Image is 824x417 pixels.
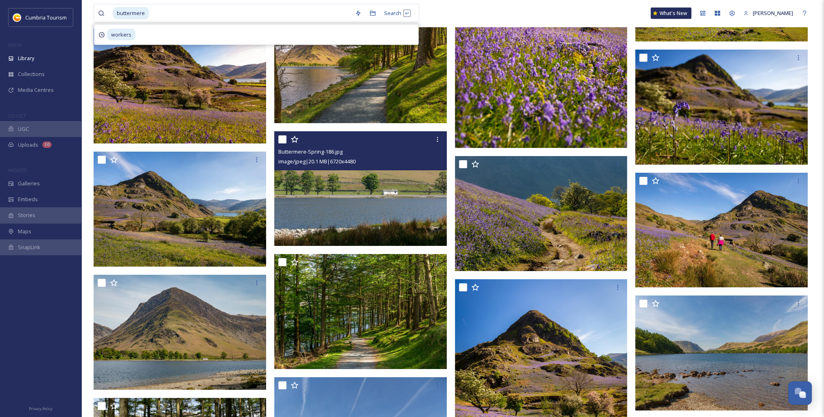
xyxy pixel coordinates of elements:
span: Media Centres [18,86,54,94]
span: MEDIA [8,42,22,48]
span: Maps [18,228,31,235]
span: UGC [18,125,29,133]
img: Buttermere-Spring-188.jpg [94,275,266,390]
img: Buttermere-Spring-163.jpg [274,8,447,123]
a: Privacy Policy [29,403,52,413]
span: Uploads [18,141,38,149]
img: Buttermere-Spring-186.jpg [274,131,447,246]
a: [PERSON_NAME] [739,5,797,21]
a: What's New [651,8,691,19]
button: Open Chat [788,381,812,405]
span: Privacy Policy [29,406,52,411]
div: 10 [42,141,52,148]
img: Crummock-Water-13.jpg [635,50,808,165]
span: Buttermere-Spring-186.jpg [278,148,343,155]
span: image/jpeg | 20.1 MB | 6720 x 4480 [278,158,356,165]
img: Buttermere-Spring-190.jpg [635,295,808,410]
span: COLLECT [8,113,26,119]
span: [PERSON_NAME] [753,9,793,17]
img: Buttermere-Spring-145.jpg [274,254,447,369]
span: buttermere [113,7,149,19]
span: Galleries [18,180,40,187]
span: Library [18,54,34,62]
img: images.jpg [13,13,21,22]
span: Cumbria Tourism [25,14,67,21]
span: workers [107,29,136,41]
span: WIDGETS [8,167,27,173]
div: Search [380,5,415,21]
img: Crummock-Water-23.jpg [94,29,266,144]
span: Embeds [18,195,38,203]
img: Crummock-Water-2.jpg [94,152,266,267]
span: Collections [18,70,45,78]
span: Stories [18,211,35,219]
img: Crummock-Water-38.jpg [455,156,627,271]
span: SnapLink [18,243,40,251]
img: Crummock-Water-3.jpg [635,172,808,287]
